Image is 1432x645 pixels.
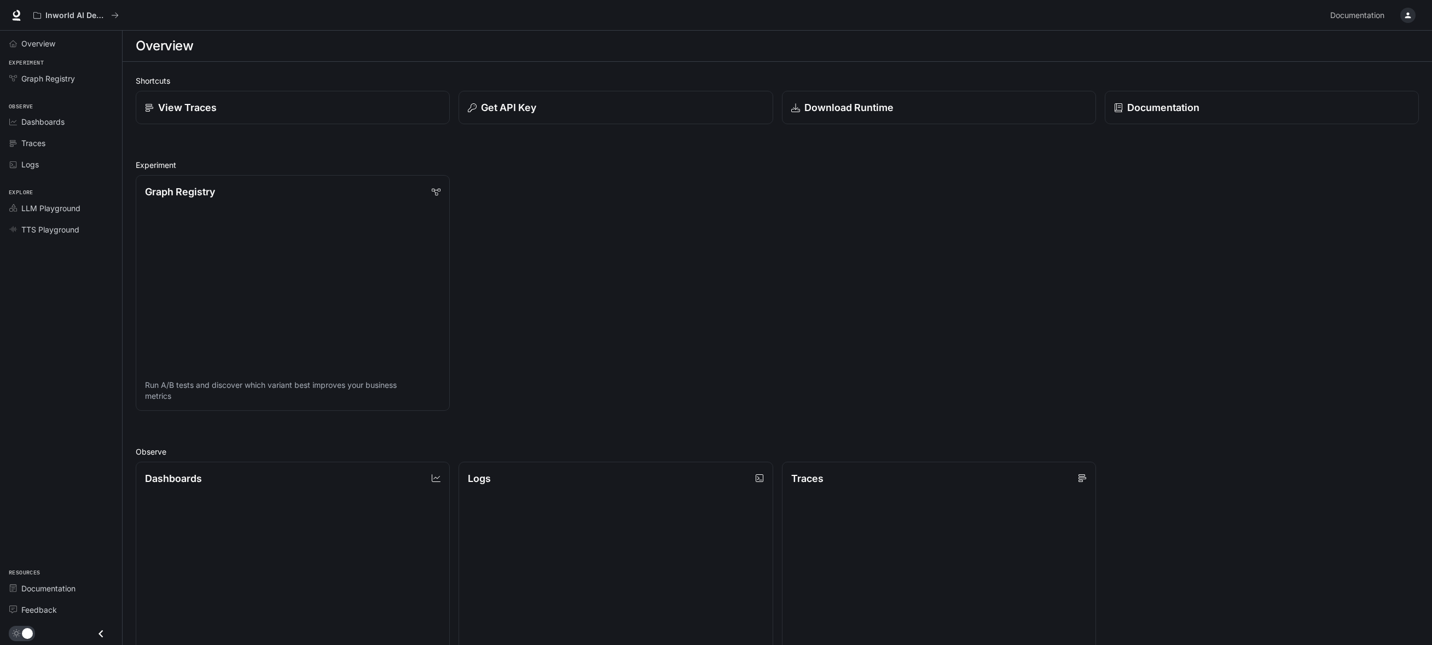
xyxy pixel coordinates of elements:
[782,91,1096,124] a: Download Runtime
[22,627,33,639] span: Dark mode toggle
[136,35,193,57] h1: Overview
[1105,91,1419,124] a: Documentation
[21,202,80,214] span: LLM Playground
[28,4,124,26] button: All workspaces
[468,471,491,486] p: Logs
[45,11,107,20] p: Inworld AI Demos
[791,471,824,486] p: Traces
[21,159,39,170] span: Logs
[804,100,894,115] p: Download Runtime
[4,579,118,598] a: Documentation
[136,175,450,411] a: Graph RegistryRun A/B tests and discover which variant best improves your business metrics
[4,199,118,218] a: LLM Playground
[21,73,75,84] span: Graph Registry
[145,380,440,402] p: Run A/B tests and discover which variant best improves your business metrics
[4,600,118,619] a: Feedback
[145,184,215,199] p: Graph Registry
[4,112,118,131] a: Dashboards
[136,75,1419,86] h2: Shortcuts
[21,137,45,149] span: Traces
[145,471,202,486] p: Dashboards
[1127,100,1199,115] p: Documentation
[21,583,76,594] span: Documentation
[1330,9,1384,22] span: Documentation
[4,69,118,88] a: Graph Registry
[158,100,217,115] p: View Traces
[21,116,65,127] span: Dashboards
[136,446,1419,457] h2: Observe
[21,224,79,235] span: TTS Playground
[481,100,536,115] p: Get API Key
[459,91,773,124] button: Get API Key
[4,34,118,53] a: Overview
[136,159,1419,171] h2: Experiment
[4,133,118,153] a: Traces
[136,91,450,124] a: View Traces
[21,38,55,49] span: Overview
[89,623,113,645] button: Close drawer
[4,220,118,239] a: TTS Playground
[4,155,118,174] a: Logs
[1326,4,1393,26] a: Documentation
[21,604,57,615] span: Feedback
